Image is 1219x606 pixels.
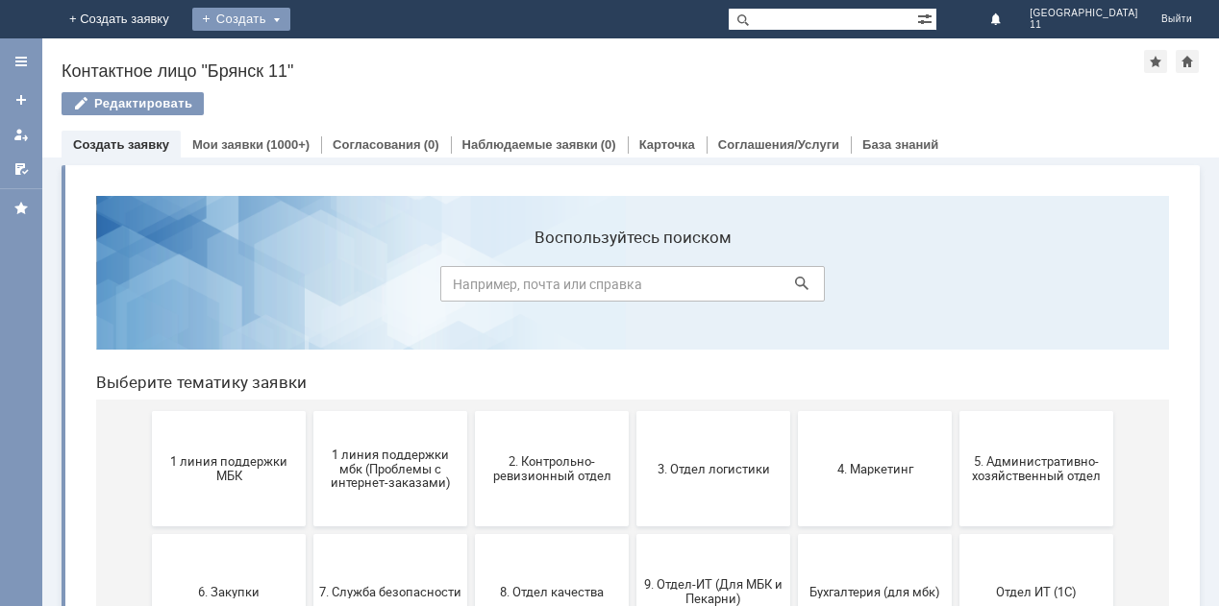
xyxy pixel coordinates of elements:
button: 1 линия поддержки МБК [71,230,225,346]
span: 4. Маркетинг [723,280,865,295]
button: Финансовый отдел [394,476,548,592]
span: 5. Административно-хозяйственный отдел [884,274,1027,303]
span: 8. Отдел качества [400,403,542,418]
span: 3. Отдел логистики [561,280,704,295]
button: Отдел ИТ (1С) [879,353,1032,469]
span: 1 линия поддержки МБК [77,274,219,303]
span: 7. Служба безопасности [238,403,381,418]
a: База знаний [862,137,938,152]
a: Мои заявки [192,137,263,152]
input: Например, почта или справка [360,85,744,121]
div: Создать [192,8,290,31]
button: 7. Служба безопасности [233,353,386,469]
span: [GEOGRAPHIC_DATA] [1030,8,1138,19]
label: Воспользуйтесь поиском [360,47,744,66]
div: Сделать домашней страницей [1176,50,1199,73]
button: 5. Административно-хозяйственный отдел [879,230,1032,346]
span: Расширенный поиск [917,9,936,27]
a: Мои согласования [6,154,37,184]
button: Отдел-ИТ (Офис) [233,476,386,592]
span: Финансовый отдел [400,526,542,541]
div: (1000+) [266,137,310,152]
button: Отдел-ИТ (Битрикс24 и CRM) [71,476,225,592]
span: Отдел-ИТ (Офис) [238,526,381,541]
a: Создать заявку [6,85,37,115]
span: Это соглашение не активно! [723,520,865,548]
button: Франчайзинг [556,476,709,592]
a: Согласования [333,137,421,152]
a: Создать заявку [73,137,169,152]
a: Мои заявки [6,119,37,150]
span: [PERSON_NAME]. Услуги ИТ для МБК (оформляет L1) [884,512,1027,555]
div: (0) [424,137,439,152]
span: 2. Контрольно-ревизионный отдел [400,274,542,303]
span: 11 [1030,19,1138,31]
button: 9. Отдел-ИТ (Для МБК и Пекарни) [556,353,709,469]
a: Соглашения/Услуги [718,137,839,152]
div: Контактное лицо "Брянск 11" [62,61,1144,81]
button: 3. Отдел логистики [556,230,709,346]
span: 6. Закупки [77,403,219,418]
span: 1 линия поддержки мбк (Проблемы с интернет-заказами) [238,266,381,309]
div: (0) [601,137,616,152]
button: 6. Закупки [71,353,225,469]
button: Это соглашение не активно! [717,476,871,592]
div: Добавить в избранное [1144,50,1167,73]
a: Карточка [639,137,695,152]
a: Наблюдаемые заявки [462,137,598,152]
button: 2. Контрольно-ревизионный отдел [394,230,548,346]
span: Отдел ИТ (1С) [884,403,1027,418]
span: 9. Отдел-ИТ (Для МБК и Пекарни) [561,397,704,425]
span: Франчайзинг [561,526,704,541]
button: Бухгалтерия (для мбк) [717,353,871,469]
button: 1 линия поддержки мбк (Проблемы с интернет-заказами) [233,230,386,346]
span: Отдел-ИТ (Битрикс24 и CRM) [77,520,219,548]
button: [PERSON_NAME]. Услуги ИТ для МБК (оформляет L1) [879,476,1032,592]
button: 8. Отдел качества [394,353,548,469]
span: Бухгалтерия (для мбк) [723,403,865,418]
header: Выберите тематику заявки [15,192,1088,211]
button: 4. Маркетинг [717,230,871,346]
